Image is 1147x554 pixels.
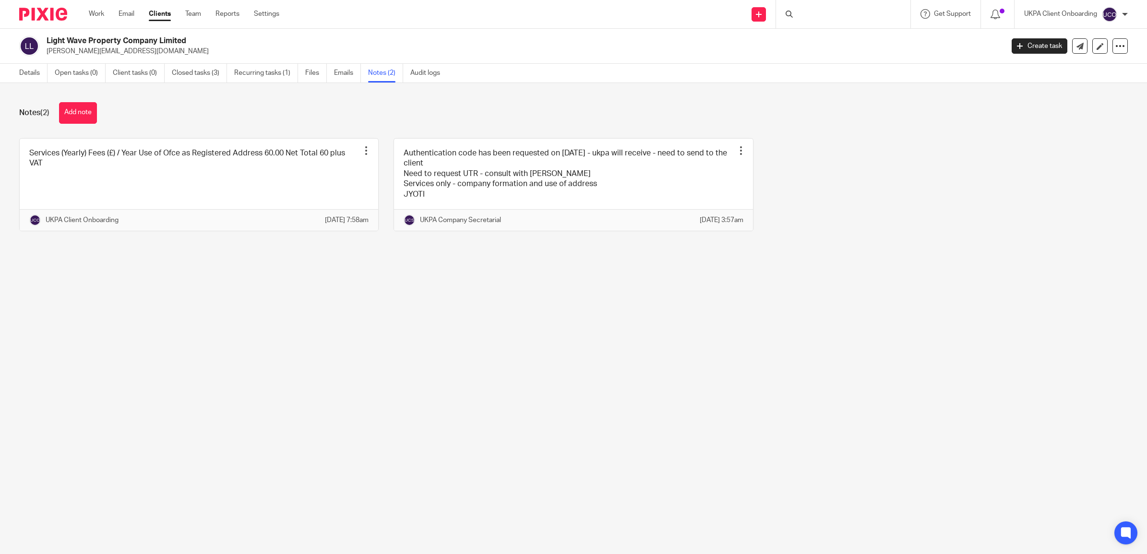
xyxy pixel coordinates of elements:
img: svg%3E [19,36,39,56]
a: Closed tasks (3) [172,64,227,83]
a: Team [185,9,201,19]
h2: Light Wave Property Company Limited [47,36,807,46]
a: Notes (2) [368,64,403,83]
a: Settings [254,9,279,19]
a: Work [89,9,104,19]
a: Email [119,9,134,19]
img: svg%3E [29,214,41,226]
a: Create task [1012,38,1067,54]
a: Emails [334,64,361,83]
p: UKPA Client Onboarding [46,215,119,225]
span: (2) [40,109,49,117]
p: UKPA Client Onboarding [1024,9,1097,19]
a: Recurring tasks (1) [234,64,298,83]
a: Open tasks (0) [55,64,106,83]
h1: Notes [19,108,49,118]
p: [DATE] 7:58am [325,215,369,225]
span: Get Support [934,11,971,17]
button: Add note [59,102,97,124]
a: Details [19,64,48,83]
a: Reports [215,9,239,19]
p: [PERSON_NAME][EMAIL_ADDRESS][DOMAIN_NAME] [47,47,997,56]
img: svg%3E [404,214,415,226]
p: [DATE] 3:57am [700,215,743,225]
img: svg%3E [1102,7,1117,22]
img: Pixie [19,8,67,21]
a: Audit logs [410,64,447,83]
a: Files [305,64,327,83]
p: UKPA Company Secretarial [420,215,501,225]
a: Clients [149,9,171,19]
a: Client tasks (0) [113,64,165,83]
